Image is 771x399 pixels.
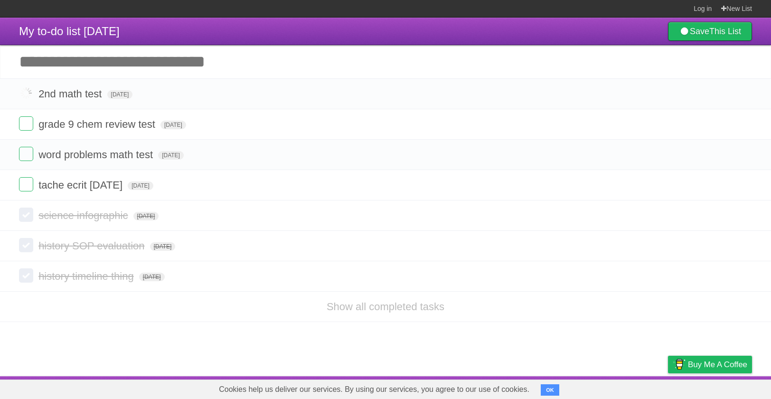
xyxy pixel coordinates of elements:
[19,147,33,161] label: Done
[542,379,562,397] a: About
[38,240,147,252] span: history SOP evaluation
[150,242,176,251] span: [DATE]
[107,90,133,99] span: [DATE]
[160,121,186,129] span: [DATE]
[133,212,159,220] span: [DATE]
[668,356,752,373] a: Buy me a coffee
[673,356,686,372] img: Buy me a coffee
[19,86,33,100] label: Done
[541,384,559,396] button: OK
[709,27,741,36] b: This List
[688,356,747,373] span: Buy me a coffee
[19,208,33,222] label: Done
[38,149,155,161] span: word problems math test
[19,25,120,38] span: My to-do list [DATE]
[139,273,165,281] span: [DATE]
[19,268,33,283] label: Done
[19,116,33,131] label: Done
[38,118,158,130] span: grade 9 chem review test
[656,379,680,397] a: Privacy
[158,151,184,160] span: [DATE]
[209,380,539,399] span: Cookies help us deliver our services. By using our services, you agree to our use of cookies.
[38,270,136,282] span: history timeline thing
[38,88,104,100] span: 2nd math test
[128,181,153,190] span: [DATE]
[19,177,33,191] label: Done
[327,301,444,313] a: Show all completed tasks
[38,209,130,221] span: science infographic
[623,379,644,397] a: Terms
[19,238,33,252] label: Done
[668,22,752,41] a: SaveThis List
[692,379,752,397] a: Suggest a feature
[38,179,125,191] span: tache ecrit [DATE]
[573,379,611,397] a: Developers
